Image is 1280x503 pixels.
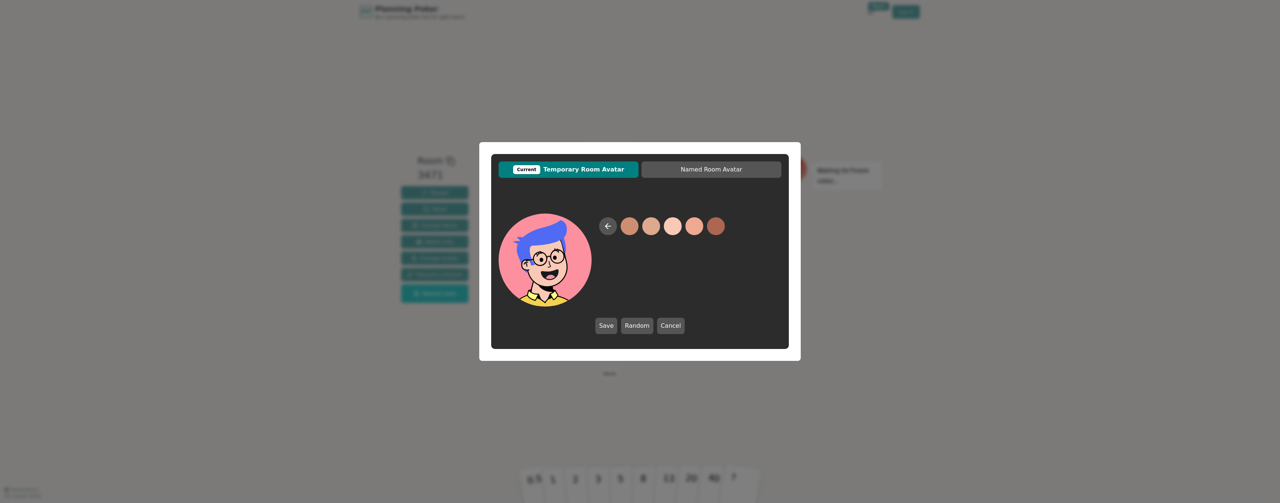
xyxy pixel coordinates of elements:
[621,318,653,334] button: Random
[513,165,541,174] div: Current
[595,318,617,334] button: Save
[657,318,685,334] button: Cancel
[502,165,635,174] span: Temporary Room Avatar
[645,165,778,174] span: Named Room Avatar
[499,161,639,178] button: CurrentTemporary Room Avatar
[641,161,781,178] button: Named Room Avatar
